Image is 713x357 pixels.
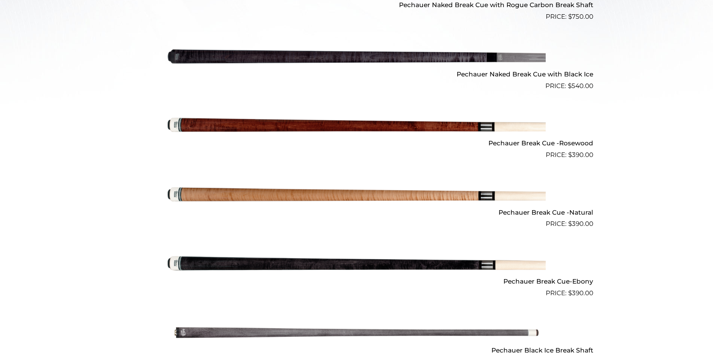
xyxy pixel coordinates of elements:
span: $ [568,82,572,90]
img: Pechauer Break Cue -Rosewood [168,94,546,157]
bdi: 390.00 [568,151,593,158]
img: Pechauer Naked Break Cue with Black Ice [168,25,546,88]
span: $ [568,220,572,227]
h2: Pechauer Break Cue -Rosewood [120,136,593,150]
a: Pechauer Naked Break Cue with Black Ice $540.00 [120,25,593,91]
h2: Pechauer Break Cue-Ebony [120,274,593,288]
a: Pechauer Break Cue -Natural $390.00 [120,163,593,229]
span: $ [568,13,572,20]
h2: Pechauer Break Cue -Natural [120,205,593,219]
span: $ [568,151,572,158]
bdi: 540.00 [568,82,593,90]
span: $ [568,289,572,297]
a: Pechauer Break Cue -Rosewood $390.00 [120,94,593,160]
h2: Pechauer Naked Break Cue with Black Ice [120,67,593,81]
bdi: 390.00 [568,289,593,297]
img: Pechauer Break Cue -Natural [168,163,546,226]
bdi: 390.00 [568,220,593,227]
a: Pechauer Break Cue-Ebony $390.00 [120,232,593,298]
bdi: 750.00 [568,13,593,20]
img: Pechauer Break Cue-Ebony [168,232,546,295]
